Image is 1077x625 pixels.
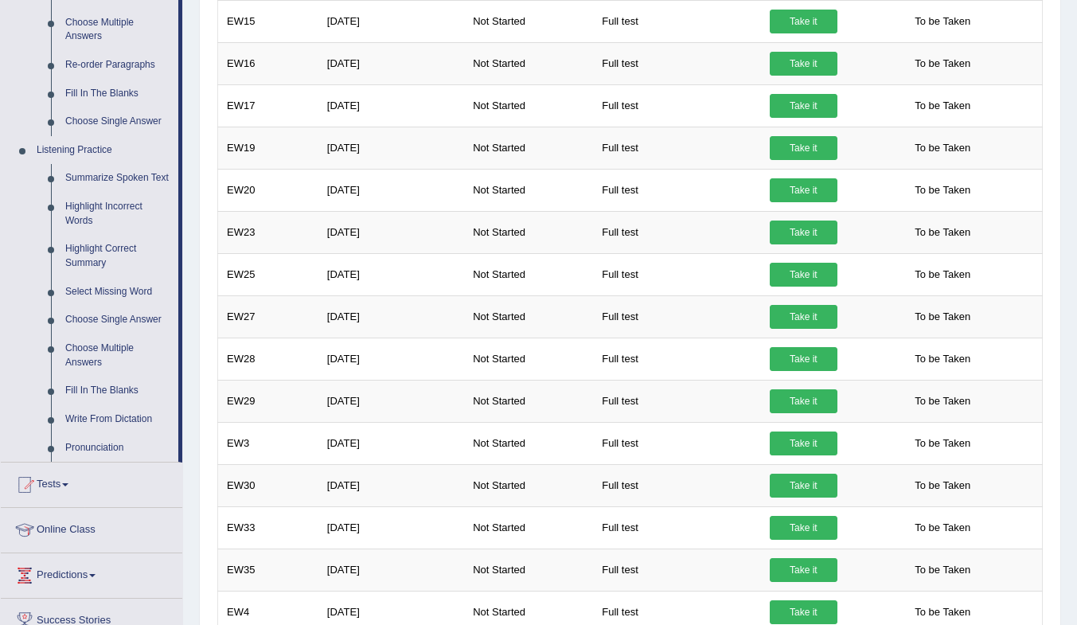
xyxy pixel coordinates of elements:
a: Fill In The Blanks [58,377,178,405]
td: Full test [593,127,761,169]
a: Fill In The Blanks [58,80,178,108]
a: Choose Multiple Answers [58,334,178,377]
a: Take it [770,600,837,624]
span: To be Taken [907,516,978,540]
td: EW16 [218,42,318,84]
span: To be Taken [907,136,978,160]
span: To be Taken [907,558,978,582]
a: Take it [770,305,837,329]
td: Full test [593,338,761,380]
a: Online Class [1,508,182,548]
span: To be Taken [907,305,978,329]
span: To be Taken [907,263,978,287]
td: Full test [593,295,761,338]
td: Not Started [464,380,593,422]
td: Not Started [464,506,593,549]
td: Full test [593,422,761,464]
td: Full test [593,380,761,422]
td: Not Started [464,211,593,253]
td: Not Started [464,464,593,506]
td: [DATE] [318,380,464,422]
td: Not Started [464,169,593,211]
a: Tests [1,463,182,502]
td: EW28 [218,338,318,380]
a: Pronunciation [58,434,178,463]
td: [DATE] [318,295,464,338]
td: Not Started [464,253,593,295]
td: [DATE] [318,253,464,295]
span: To be Taken [907,178,978,202]
a: Select Missing Word [58,278,178,307]
a: Choose Single Answer [58,107,178,136]
a: Take it [770,432,837,455]
td: [DATE] [318,506,464,549]
td: Not Started [464,338,593,380]
a: Summarize Spoken Text [58,164,178,193]
span: To be Taken [907,474,978,498]
td: Not Started [464,127,593,169]
a: Take it [770,516,837,540]
a: Take it [770,94,837,118]
td: Not Started [464,84,593,127]
a: Write From Dictation [58,405,178,434]
td: Full test [593,42,761,84]
td: Full test [593,506,761,549]
a: Predictions [1,553,182,593]
a: Take it [770,347,837,371]
td: [DATE] [318,169,464,211]
td: Not Started [464,422,593,464]
span: To be Taken [907,600,978,624]
td: EW23 [218,211,318,253]
td: Full test [593,464,761,506]
td: [DATE] [318,127,464,169]
a: Take it [770,52,837,76]
span: To be Taken [907,432,978,455]
td: Full test [593,549,761,591]
a: Highlight Incorrect Words [58,193,178,235]
a: Take it [770,389,837,413]
a: Take it [770,474,837,498]
a: Take it [770,178,837,202]
td: [DATE] [318,211,464,253]
span: To be Taken [907,94,978,118]
td: [DATE] [318,464,464,506]
td: EW17 [218,84,318,127]
td: EW35 [218,549,318,591]
td: Full test [593,169,761,211]
a: Take it [770,10,837,33]
a: Highlight Correct Summary [58,235,178,277]
td: Full test [593,253,761,295]
span: To be Taken [907,52,978,76]
a: Take it [770,558,837,582]
td: EW33 [218,506,318,549]
td: Full test [593,211,761,253]
td: EW19 [218,127,318,169]
td: EW29 [218,380,318,422]
a: Choose Multiple Answers [58,9,178,51]
span: To be Taken [907,347,978,371]
span: To be Taken [907,221,978,244]
td: EW27 [218,295,318,338]
a: Listening Practice [29,136,178,165]
a: Take it [770,263,837,287]
td: [DATE] [318,84,464,127]
td: [DATE] [318,549,464,591]
td: EW25 [218,253,318,295]
span: To be Taken [907,10,978,33]
td: EW30 [218,464,318,506]
td: [DATE] [318,338,464,380]
td: EW20 [218,169,318,211]
td: Not Started [464,295,593,338]
a: Take it [770,136,837,160]
td: Not Started [464,42,593,84]
td: [DATE] [318,422,464,464]
td: Full test [593,84,761,127]
span: To be Taken [907,389,978,413]
a: Take it [770,221,837,244]
td: Not Started [464,549,593,591]
a: Re-order Paragraphs [58,51,178,80]
td: EW3 [218,422,318,464]
td: [DATE] [318,42,464,84]
a: Choose Single Answer [58,306,178,334]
